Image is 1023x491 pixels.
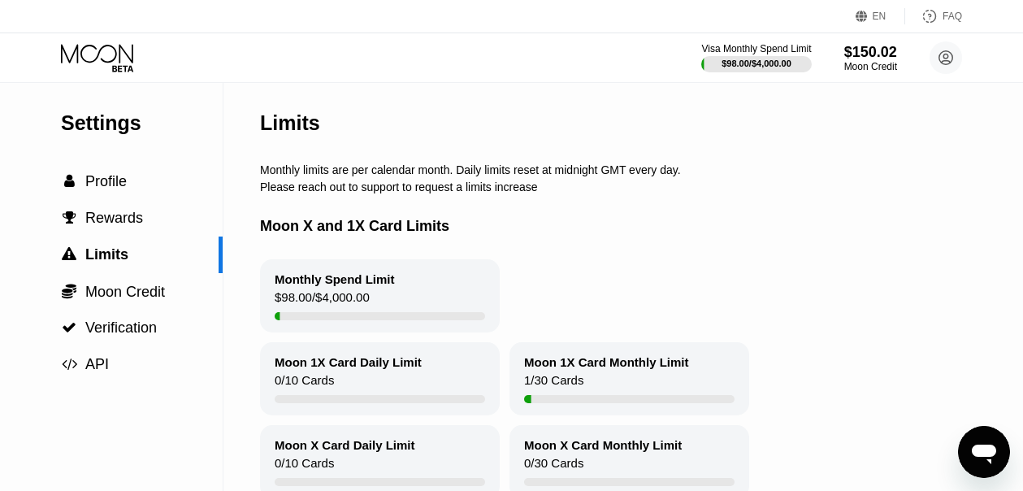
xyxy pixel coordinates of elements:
[275,438,415,452] div: Moon X Card Daily Limit
[61,283,77,299] div: 
[64,174,75,189] span: 
[85,284,165,300] span: Moon Credit
[61,211,77,225] div: 
[85,173,127,189] span: Profile
[85,246,128,263] span: Limits
[701,43,811,54] div: Visa Monthly Spend Limit
[958,426,1010,478] iframe: Button to launch messaging window
[524,438,682,452] div: Moon X Card Monthly Limit
[844,44,897,72] div: $150.02Moon Credit
[62,283,76,299] span: 
[524,456,583,478] div: 0 / 30 Cards
[85,356,109,372] span: API
[62,320,76,335] span: 
[275,373,334,395] div: 0 / 10 Cards
[701,43,811,72] div: Visa Monthly Spend Limit$98.00/$4,000.00
[61,111,223,135] div: Settings
[856,8,905,24] div: EN
[61,247,77,262] div: 
[63,211,76,225] span: 
[873,11,886,22] div: EN
[275,290,370,312] div: $98.00 / $4,000.00
[844,61,897,72] div: Moon Credit
[844,44,897,61] div: $150.02
[275,272,395,286] div: Monthly Spend Limit
[62,357,77,372] span: 
[61,174,77,189] div: 
[943,11,962,22] div: FAQ
[85,210,143,226] span: Rewards
[275,355,422,369] div: Moon 1X Card Daily Limit
[905,8,962,24] div: FAQ
[722,59,791,68] div: $98.00 / $4,000.00
[61,357,77,372] div: 
[260,111,320,135] div: Limits
[275,456,334,478] div: 0 / 10 Cards
[61,320,77,335] div: 
[524,355,689,369] div: Moon 1X Card Monthly Limit
[62,247,76,262] span: 
[524,373,583,395] div: 1 / 30 Cards
[85,319,157,336] span: Verification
